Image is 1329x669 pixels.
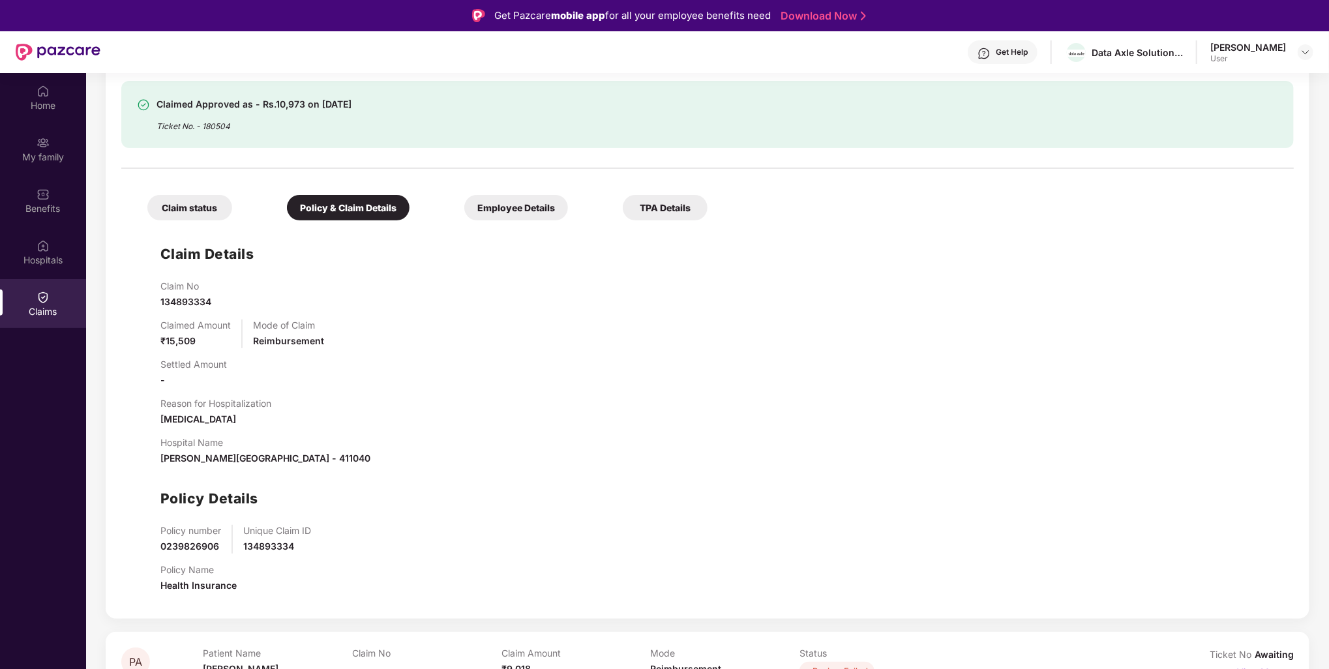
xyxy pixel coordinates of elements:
[137,98,150,111] img: svg+xml;base64,PHN2ZyBpZD0iU3VjY2Vzcy0zMngzMiIgeG1sbnM9Imh0dHA6Ly93d3cudzMub3JnLzIwMDAvc3ZnIiB3aW...
[352,647,501,659] p: Claim No
[1210,53,1286,64] div: User
[160,564,237,575] p: Policy Name
[160,580,237,591] span: Health Insurance
[1255,649,1294,660] span: Awaiting
[501,647,651,659] p: Claim Amount
[243,541,294,552] span: 134893334
[494,8,771,23] div: Get Pazcare for all your employee benefits need
[160,320,231,331] p: Claimed Amount
[243,525,311,536] p: Unique Claim ID
[157,97,351,112] div: Claimed Approved as - Rs.10,973 on [DATE]
[160,374,165,385] span: -
[37,188,50,201] img: svg+xml;base64,PHN2ZyBpZD0iQmVuZWZpdHMiIHhtbG5zPSJodHRwOi8vd3d3LnczLm9yZy8yMDAwL3N2ZyIgd2lkdGg9Ij...
[160,413,236,424] span: [MEDICAL_DATA]
[253,320,324,331] p: Mode of Claim
[160,488,258,509] h1: Policy Details
[203,647,352,659] p: Patient Name
[160,453,370,464] span: [PERSON_NAME][GEOGRAPHIC_DATA] - 411040
[160,296,211,307] span: 134893334
[1300,47,1311,57] img: svg+xml;base64,PHN2ZyBpZD0iRHJvcGRvd24tMzJ4MzIiIHhtbG5zPSJodHRwOi8vd3d3LnczLm9yZy8yMDAwL3N2ZyIgd2...
[129,657,142,668] span: PA
[978,47,991,60] img: svg+xml;base64,PHN2ZyBpZD0iSGVscC0zMngzMiIgeG1sbnM9Imh0dHA6Ly93d3cudzMub3JnLzIwMDAvc3ZnIiB3aWR0aD...
[781,9,862,23] a: Download Now
[651,647,800,659] p: Mode
[799,647,949,659] p: Status
[472,9,485,22] img: Logo
[157,112,351,132] div: Ticket No. - 180504
[160,525,221,536] p: Policy number
[253,335,324,346] span: Reimbursement
[623,195,708,220] div: TPA Details
[160,541,219,552] span: 0239826906
[996,47,1028,57] div: Get Help
[861,9,866,23] img: Stroke
[1210,41,1286,53] div: [PERSON_NAME]
[160,398,271,409] p: Reason for Hospitalization
[37,291,50,304] img: svg+xml;base64,PHN2ZyBpZD0iQ2xhaW0iIHhtbG5zPSJodHRwOi8vd3d3LnczLm9yZy8yMDAwL3N2ZyIgd2lkdGg9IjIwIi...
[464,195,568,220] div: Employee Details
[160,437,370,448] p: Hospital Name
[1092,46,1183,59] div: Data Axle Solutions Private Limited
[37,239,50,252] img: svg+xml;base64,PHN2ZyBpZD0iSG9zcGl0YWxzIiB4bWxucz0iaHR0cDovL3d3dy53My5vcmcvMjAwMC9zdmciIHdpZHRoPS...
[551,9,605,22] strong: mobile app
[37,85,50,98] img: svg+xml;base64,PHN2ZyBpZD0iSG9tZSIgeG1sbnM9Imh0dHA6Ly93d3cudzMub3JnLzIwMDAvc3ZnIiB3aWR0aD0iMjAiIG...
[1210,649,1255,660] span: Ticket No
[1067,50,1086,57] img: WhatsApp%20Image%202022-10-27%20at%2012.58.27.jpeg
[37,136,50,149] img: svg+xml;base64,PHN2ZyB3aWR0aD0iMjAiIGhlaWdodD0iMjAiIHZpZXdCb3g9IjAgMCAyMCAyMCIgZmlsbD0ibm9uZSIgeG...
[160,335,196,346] span: ₹15,509
[160,359,227,370] p: Settled Amount
[147,195,232,220] div: Claim status
[16,44,100,61] img: New Pazcare Logo
[160,243,254,265] h1: Claim Details
[287,195,410,220] div: Policy & Claim Details
[160,280,211,291] p: Claim No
